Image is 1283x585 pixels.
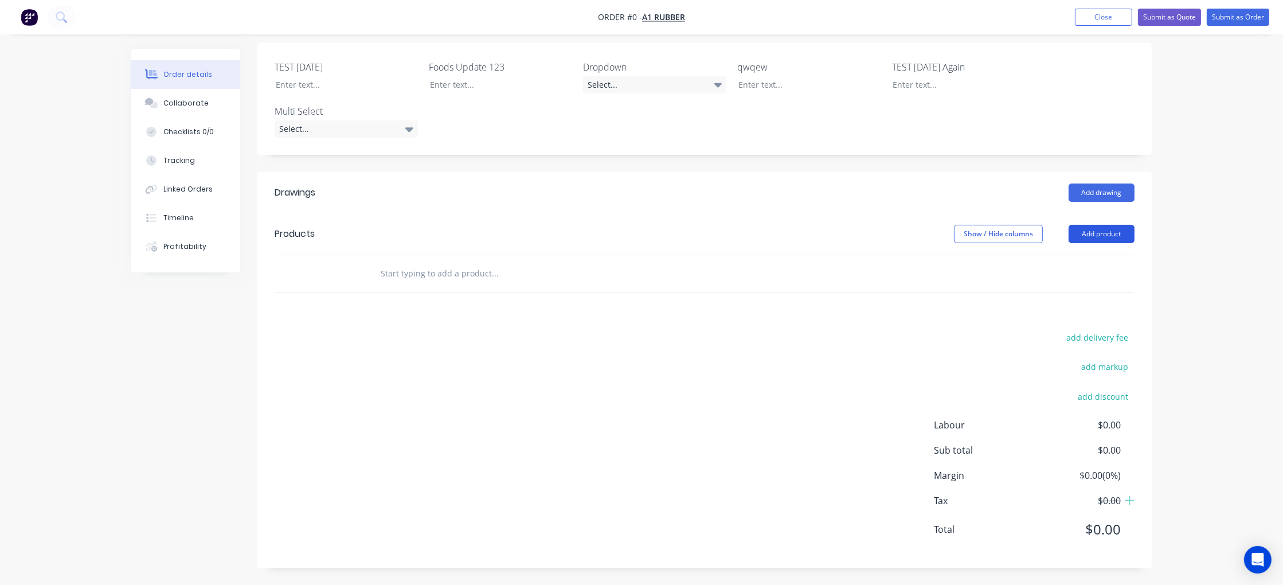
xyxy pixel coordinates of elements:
[934,469,1036,482] span: Margin
[1036,469,1121,482] span: $0.00 ( 0 %)
[1075,359,1135,375] button: add markup
[131,118,240,146] button: Checklists 0/0
[1244,546,1272,574] div: Open Intercom Messenger
[131,89,240,118] button: Collaborate
[163,241,206,252] div: Profitability
[275,104,418,118] label: Multi Select
[1036,418,1121,432] span: $0.00
[275,186,315,200] div: Drawings
[954,225,1043,243] button: Show / Hide columns
[598,12,642,23] span: Order #0 -
[583,76,726,93] div: Select...
[583,60,726,74] label: Dropdown
[1036,519,1121,540] span: $0.00
[934,418,1036,432] span: Labour
[1061,330,1135,345] button: add delivery fee
[1075,9,1132,26] button: Close
[1069,225,1135,243] button: Add product
[892,60,1035,74] label: TEST [DATE] Again
[163,98,209,108] div: Collaborate
[131,60,240,89] button: Order details
[275,120,418,138] div: Select...
[163,155,195,166] div: Tracking
[1036,443,1121,457] span: $0.00
[163,184,213,194] div: Linked Orders
[1072,389,1135,404] button: add discount
[163,213,194,223] div: Timeline
[163,69,212,80] div: Order details
[131,232,240,261] button: Profitability
[738,60,881,74] label: qwqew
[1069,184,1135,202] button: Add drawing
[21,9,38,26] img: Factory
[642,12,685,23] a: A1 Rubber
[131,204,240,232] button: Timeline
[131,175,240,204] button: Linked Orders
[429,60,572,74] label: Foods Update 123
[1138,9,1201,26] button: Submit as Quote
[163,127,214,137] div: Checklists 0/0
[1207,9,1269,26] button: Submit as Order
[275,60,418,74] label: TEST [DATE]
[934,443,1036,457] span: Sub total
[934,522,1036,536] span: Total
[1036,494,1121,508] span: $0.00
[131,146,240,175] button: Tracking
[380,262,609,285] input: Start typing to add a product...
[275,227,315,241] div: Products
[934,494,1036,508] span: Tax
